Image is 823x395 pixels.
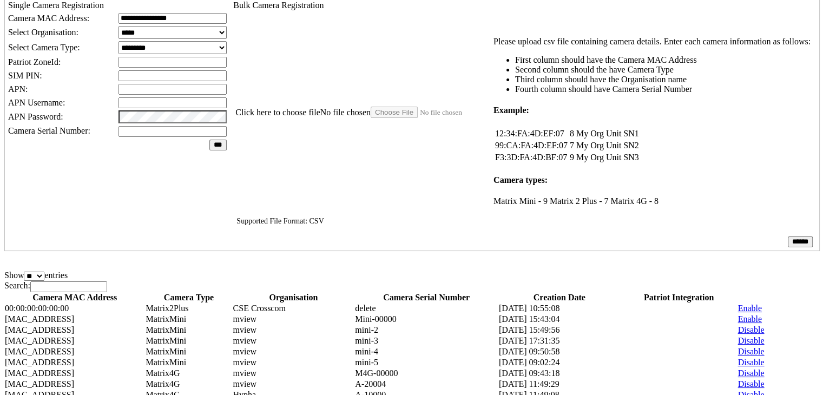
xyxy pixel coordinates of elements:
span: Matrix Mini - 9 [493,196,548,206]
td: MatrixMini [145,346,232,357]
td: [MAC_ADDRESS] [4,379,145,390]
td: MatrixMini [145,325,232,335]
td: 12:34:FA:4D:EF:07 [495,128,568,139]
td: [DATE] 11:49:29 [498,379,621,390]
td: My Org Unit [576,128,622,139]
a: Disable [738,379,765,389]
td: MatrixMini [145,357,232,368]
td: [MAC_ADDRESS] [4,357,145,368]
th: Creation Date: activate to sort column ascending [498,292,621,303]
span: Matrix 4G - 8 [610,196,658,206]
span: Patriot ZoneId: [8,57,61,67]
span: Camera MAC Address: [8,14,89,23]
td: [DATE] 09:50:58 [498,346,621,357]
td: [DATE] 09:02:24 [498,357,621,368]
a: Disable [738,347,765,356]
td: CSE Crosscom [233,303,355,314]
td: 7 [569,140,575,151]
span: Select Organisation: [8,28,78,37]
span: Bulk Camera Registration [233,1,324,10]
td: mview [233,357,355,368]
th: Camera MAC Address: activate to sort column descending [4,292,145,303]
th: : activate to sort column ascending [738,292,778,303]
li: First column should have the Camera MAC Address [515,55,811,65]
td: mini-3 [354,335,498,346]
td: [MAC_ADDRESS] [4,325,145,335]
td: [DATE] 15:49:56 [498,325,621,335]
td: Matrix2Plus [145,303,232,314]
span: Supported File Format: CSV [236,217,324,225]
td: [MAC_ADDRESS] [4,368,145,379]
td: SN2 [623,140,639,151]
td: mview [233,379,355,390]
td: mview [233,335,355,346]
span: SIM PIN: [8,71,42,80]
li: Second column should the have Camera Type [515,65,811,75]
a: Disable [738,336,765,345]
td: Mini-00000 [354,314,498,325]
td: Matrix4G [145,379,232,390]
td: Matrix4G [145,368,232,379]
td: mini-2 [354,325,498,335]
span: APN Username: [8,98,65,107]
span: Single Camera Registration [8,1,104,10]
input: Search: [30,281,107,292]
td: M4G-00000 [354,368,498,379]
td: mini-4 [354,346,498,357]
label: Click here to choose file [235,108,320,117]
td: SN1 [623,128,639,139]
td: My Org Unit [576,152,622,163]
th: Patriot Integration: activate to sort column ascending [621,292,738,303]
td: F3:3D:FA:4D:BF:07 [495,152,568,163]
td: 9 [569,152,575,163]
td: mview [233,368,355,379]
span: Camera Serial Number: [8,126,90,135]
td: mview [233,325,355,335]
td: 00:00:00:00:00:00 [4,303,145,314]
td: [MAC_ADDRESS] [4,314,145,325]
td: My Org Unit [576,140,622,151]
span: APN Password: [8,112,63,121]
span: Organisation [269,293,318,302]
span: APN: [8,84,28,94]
h4: Camera types: [493,175,811,185]
label: Show entries [4,271,68,280]
a: Disable [738,358,765,367]
select: Showentries [24,272,44,281]
span: Select Camera Type: [8,43,80,52]
td: mview [233,346,355,357]
span: Matrix 2 Plus - 7 [550,196,608,206]
th: Organisation: activate to sort column ascending [233,292,355,303]
th: Camera Type: activate to sort column ascending [145,292,232,303]
td: [DATE] 09:43:18 [498,368,621,379]
a: Enable [738,304,762,313]
td: delete [354,303,498,314]
td: mview [233,314,355,325]
p: Please upload csv file containing camera details. Enter each camera information as follows: [493,37,811,47]
label: Search: [4,281,107,290]
td: 99:CA:FA:4D:EF:07 [495,140,568,151]
td: [MAC_ADDRESS] [4,346,145,357]
span: No file chosen [320,108,371,117]
li: Third column should have the Organisation name [515,75,811,84]
a: Disable [738,325,765,334]
h4: Example: [493,106,811,115]
td: MatrixMini [145,335,232,346]
td: [DATE] 10:55:08 [498,303,621,314]
td: MatrixMini [145,314,232,325]
td: [DATE] 17:31:35 [498,335,621,346]
a: Disable [738,368,765,378]
td: SN3 [623,152,639,163]
a: Enable [738,314,762,324]
td: [MAC_ADDRESS] [4,335,145,346]
td: [DATE] 15:43:04 [498,314,621,325]
td: mini-5 [354,357,498,368]
th: Camera Serial Number: activate to sort column ascending [354,292,498,303]
td: A-20004 [354,379,498,390]
td: 8 [569,128,575,139]
li: Fourth column should have Camera Serial Number [515,84,811,94]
